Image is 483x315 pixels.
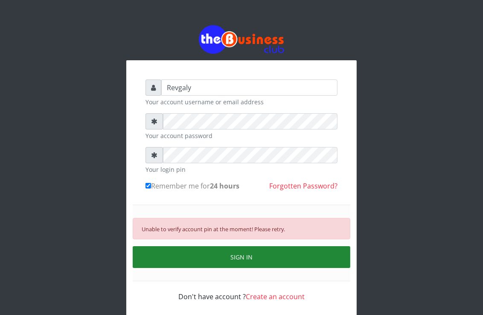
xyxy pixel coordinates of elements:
a: Create an account [246,292,305,301]
small: Your account username or email address [145,97,338,106]
b: 24 hours [210,181,239,191]
input: Remember me for24 hours [145,183,151,188]
small: Unable to verify account pin at the moment! Please retry. [142,225,285,233]
a: Forgotten Password? [269,181,338,191]
small: Your login pin [145,165,338,174]
div: Don't have account ? [145,281,338,302]
label: Remember me for [145,181,239,191]
input: Username or email address [161,79,338,96]
button: SIGN IN [133,246,350,268]
small: Your account password [145,131,338,140]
